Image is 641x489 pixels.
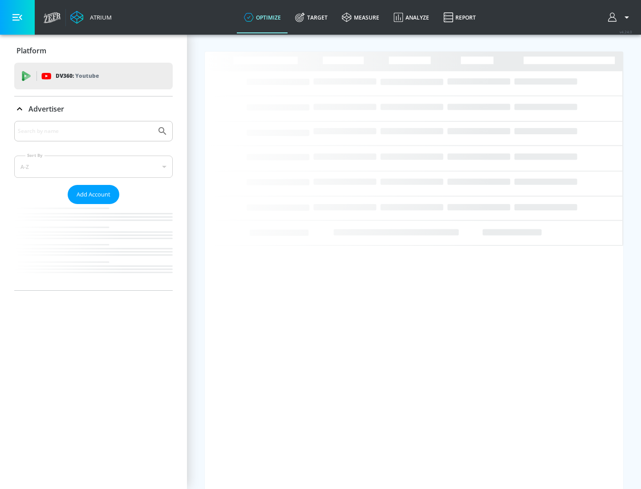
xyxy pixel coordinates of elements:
[70,11,112,24] a: Atrium
[25,152,45,158] label: Sort By
[75,71,99,80] p: Youtube
[237,1,288,33] a: optimize
[18,125,153,137] input: Search by name
[14,204,173,290] nav: list of Advertiser
[86,13,112,21] div: Atrium
[436,1,483,33] a: Report
[68,185,119,204] button: Add Account
[56,71,99,81] p: DV360:
[335,1,386,33] a: measure
[386,1,436,33] a: Analyze
[14,121,173,290] div: Advertiser
[14,156,173,178] div: A-Z
[14,63,173,89] div: DV360: Youtube
[288,1,335,33] a: Target
[16,46,46,56] p: Platform
[77,189,110,200] span: Add Account
[14,38,173,63] div: Platform
[620,29,632,34] span: v 4.24.0
[14,96,173,121] div: Advertiser
[28,104,64,114] p: Advertiser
